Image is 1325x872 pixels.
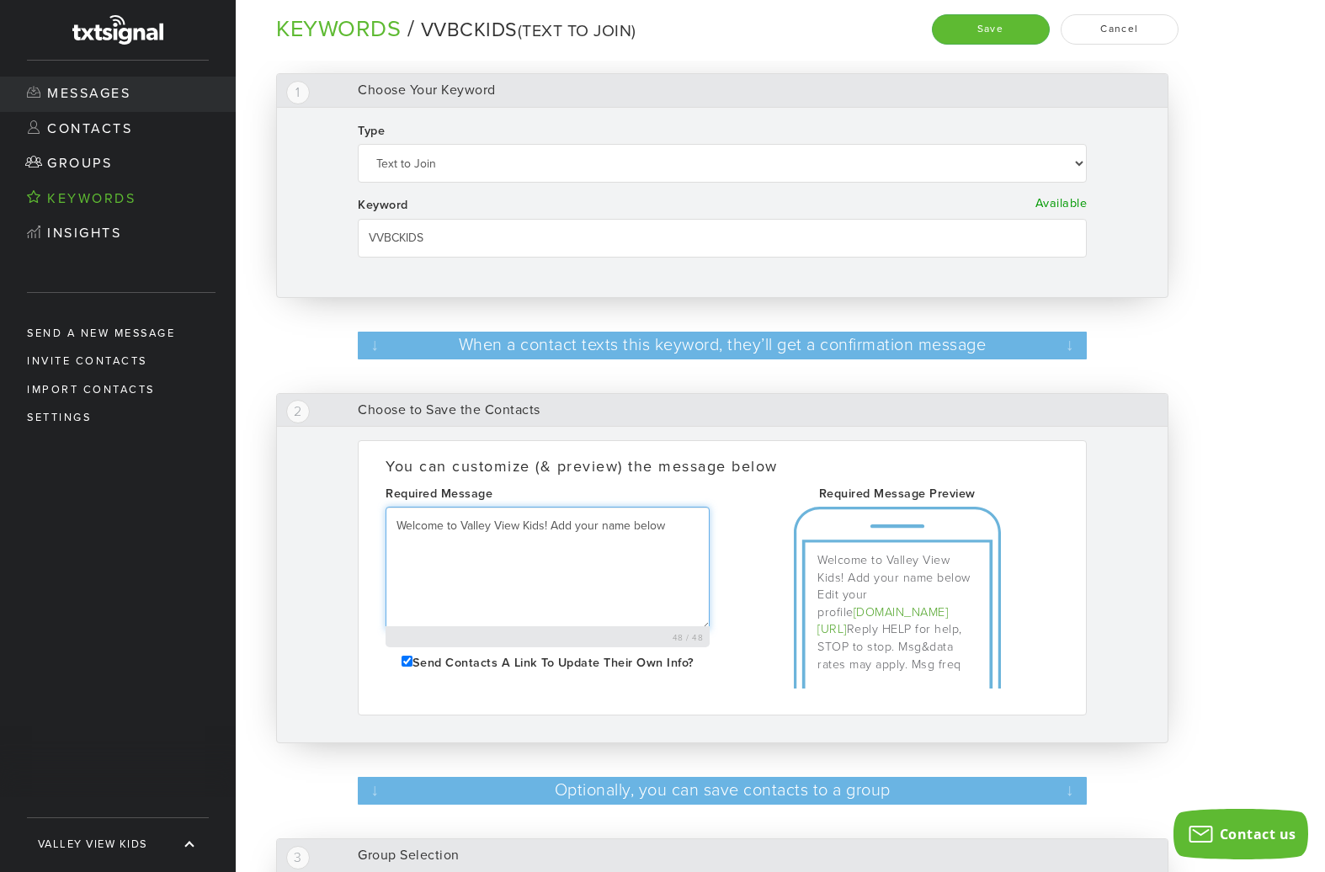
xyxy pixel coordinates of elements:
[386,459,1059,476] h4: You can customize (& preview) the message below
[286,846,310,869] span: 3
[673,630,704,646] span: 48 / 48
[817,587,976,690] div: Edit your profile Reply HELP for help, STOP to stop. Msg&data rates may apply. Msg freq may vary.
[277,394,1168,428] div: Choose to Save the Contacts
[1035,195,1088,213] div: Available
[277,74,1168,108] div: Choose Your Keyword
[402,652,694,673] label: Send contacts a link to update their own info?
[286,81,310,104] span: 1
[286,400,310,423] span: 2
[358,777,1087,805] div: Optionally, you can save contacts to a group
[276,15,401,43] a: Keywords
[817,605,948,637] a: [DOMAIN_NAME][URL]
[402,656,412,667] input: Send contacts a link to update their own info?
[1173,809,1308,859] button: Contact us
[1220,825,1296,843] span: Contact us
[819,486,976,503] label: Required Message Preview
[932,14,1050,44] button: Save
[386,486,492,503] label: Required Message
[518,21,636,41] small: (Text to Join)
[1061,14,1179,44] a: Cancel
[358,123,385,141] label: Type
[358,332,1087,359] div: When a contact texts this keyword, they’ll get a confirmation message
[358,197,408,215] label: Keyword
[421,19,636,42] small: VVBCKIDS
[817,552,976,587] div: Welcome to Valley View Kids! Add your name below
